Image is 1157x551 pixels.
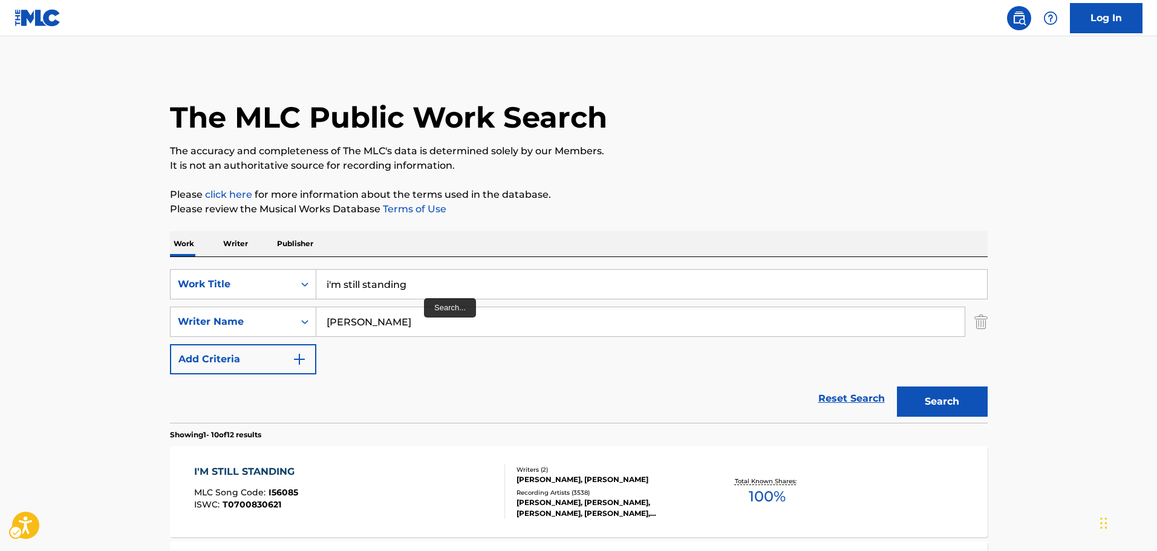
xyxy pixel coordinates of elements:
[294,270,316,299] div: On
[170,344,316,374] button: Add Criteria
[1043,11,1058,25] img: help
[170,187,988,202] p: Please for more information about the terms used in the database.
[170,202,988,217] p: Please review the Musical Works Database
[1012,11,1026,25] img: search
[170,429,261,440] p: Showing 1 - 10 of 12 results
[178,277,287,292] div: Work Title
[273,231,317,256] p: Publisher
[170,144,988,158] p: The accuracy and completeness of The MLC's data is determined solely by our Members.
[170,269,988,423] form: Search Form
[269,487,298,498] span: I56085
[897,386,988,417] button: Search
[194,499,223,510] span: ISWC :
[517,488,699,497] div: Recording Artists ( 3538 )
[812,385,891,412] a: Reset Search
[220,231,252,256] p: Writer
[170,231,198,256] p: Work
[735,477,800,486] p: Total Known Shares:
[974,307,988,337] img: Delete Criterion
[380,203,446,215] a: Terms of Use
[170,158,988,173] p: It is not an authoritative source for recording information.
[1097,493,1157,551] div: Chat Widget
[223,499,281,510] span: T0700830621
[178,315,287,329] div: Writer Name
[15,9,61,27] img: MLC Logo
[170,446,988,537] a: I'M STILL STANDINGMLC Song Code:I56085ISWC:T0700830621Writers (2)[PERSON_NAME], [PERSON_NAME]Reco...
[205,189,252,200] a: Music industry terminology | mechanical licensing collective
[517,497,699,519] div: [PERSON_NAME], [PERSON_NAME], [PERSON_NAME], [PERSON_NAME], [PERSON_NAME]
[194,487,269,498] span: MLC Song Code :
[1070,3,1142,33] a: Log In
[517,465,699,474] div: Writers ( 2 )
[316,270,987,299] input: Search...
[292,352,307,367] img: 9d2ae6d4665cec9f34b9.svg
[749,486,786,507] span: 100 %
[517,474,699,485] div: [PERSON_NAME], [PERSON_NAME]
[194,465,301,479] div: I'M STILL STANDING
[316,307,965,336] input: Search...
[1097,493,1157,551] iframe: Hubspot Iframe
[170,99,607,135] h1: The MLC Public Work Search
[1100,505,1107,541] div: Drag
